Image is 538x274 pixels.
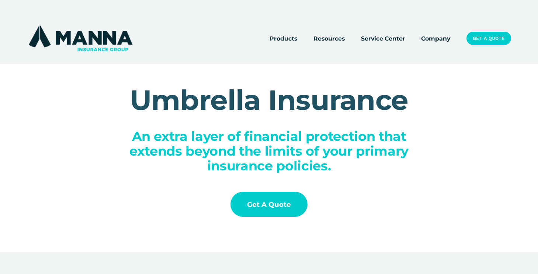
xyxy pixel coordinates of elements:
a: Service Center [361,33,405,44]
a: Get a Quote [466,32,511,45]
span: Umbrella Insurance [130,83,408,117]
a: Company [421,33,450,44]
a: folder dropdown [270,33,297,44]
span: Products [270,34,297,43]
span: Resources [313,34,345,43]
strong: An extra layer of financial protection that extends beyond the limits of your primary insurance p... [129,128,412,174]
a: folder dropdown [313,33,345,44]
a: Get a Quote [230,192,308,216]
img: Manna Insurance Group [27,24,134,53]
